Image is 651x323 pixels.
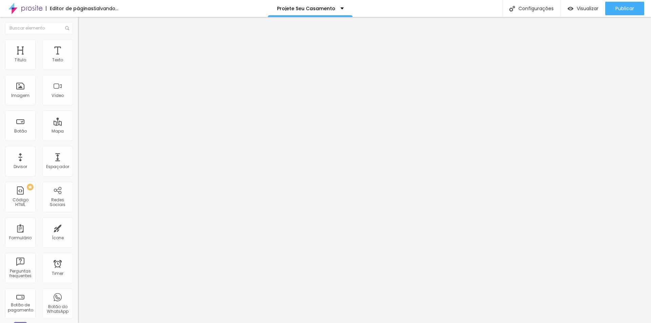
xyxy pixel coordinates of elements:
[615,6,634,11] span: Publicar
[52,58,63,62] div: Texto
[78,17,651,323] iframe: Editor
[561,2,605,15] button: Visualizar
[509,6,515,12] img: Icone
[46,164,69,169] div: Espaçador
[44,304,71,314] div: Botão do WhatsApp
[577,6,598,11] span: Visualizar
[46,6,94,11] div: Editor de páginas
[14,129,27,134] div: Botão
[7,269,34,279] div: Perguntas frequentes
[65,26,69,30] img: Icone
[52,129,64,134] div: Mapa
[7,303,34,312] div: Botão de pagamento
[5,22,73,34] input: Buscar elemento
[9,236,32,240] div: Formulário
[52,271,63,276] div: Timer
[94,6,118,11] div: Salvando...
[277,6,335,11] p: Projete Seu Casamento
[605,2,644,15] button: Publicar
[52,236,64,240] div: Ícone
[52,93,64,98] div: Vídeo
[15,58,26,62] div: Título
[44,198,71,207] div: Redes Sociais
[7,198,34,207] div: Código HTML
[14,164,27,169] div: Divisor
[11,93,29,98] div: Imagem
[568,6,573,12] img: view-1.svg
